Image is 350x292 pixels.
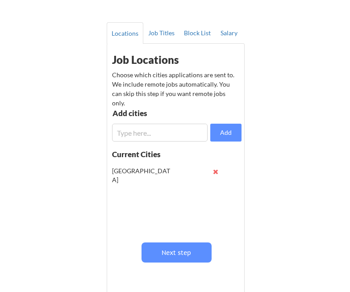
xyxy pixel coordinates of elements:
button: Job Titles [143,22,180,44]
div: Choose which cities applications are sent to. We include remote jobs automatically. You can skip ... [112,70,240,108]
button: Salary [214,22,245,44]
div: Current Cities [112,150,167,158]
button: Add [210,124,242,142]
button: Block List [177,22,217,44]
div: Add cities [112,109,205,117]
input: Type here... [112,124,208,142]
button: Next step [142,242,212,263]
div: [GEOGRAPHIC_DATA] [112,167,171,184]
button: Locations [107,22,143,44]
div: Job Locations [112,54,223,65]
